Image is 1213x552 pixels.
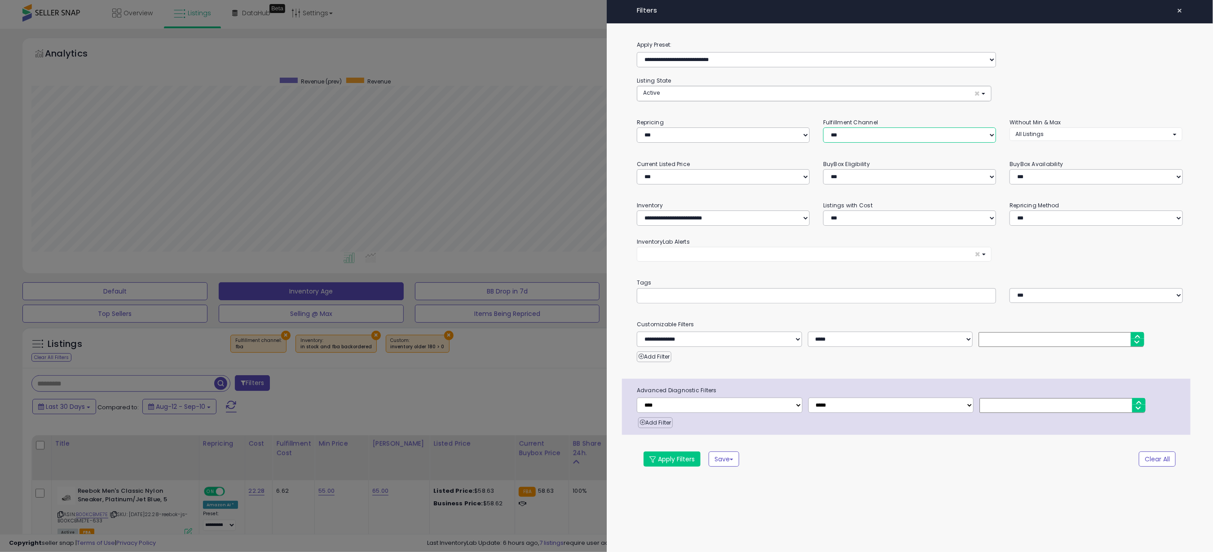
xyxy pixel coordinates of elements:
[637,77,671,84] small: Listing State
[644,451,701,467] button: Apply Filters
[1010,160,1063,168] small: BuyBox Availability
[637,160,690,168] small: Current Listed Price
[1010,127,1182,140] button: All Listings
[1010,118,1061,126] small: Without Min & Max
[637,351,671,362] button: Add Filter
[638,417,673,428] button: Add Filter
[630,386,1191,395] span: Advanced Diagnostic Filters
[630,320,1189,329] small: Customizable Filters
[637,247,992,262] button: ×
[1139,451,1176,467] button: Clear All
[637,118,664,126] small: Repricing
[643,89,660,96] span: Active
[630,278,1189,288] small: Tags
[823,202,873,209] small: Listings with Cost
[974,89,980,98] span: ×
[1010,202,1059,209] small: Repricing Method
[1015,130,1044,138] span: All Listings
[637,86,991,101] button: Active ×
[975,250,980,259] span: ×
[709,451,739,467] button: Save
[637,7,1182,14] h4: Filters
[637,202,663,209] small: Inventory
[823,118,878,126] small: Fulfillment Channel
[1173,4,1186,17] button: ×
[823,160,870,168] small: BuyBox Eligibility
[630,40,1189,50] label: Apply Preset:
[637,238,690,245] small: InventoryLab Alerts
[1177,4,1182,17] span: ×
